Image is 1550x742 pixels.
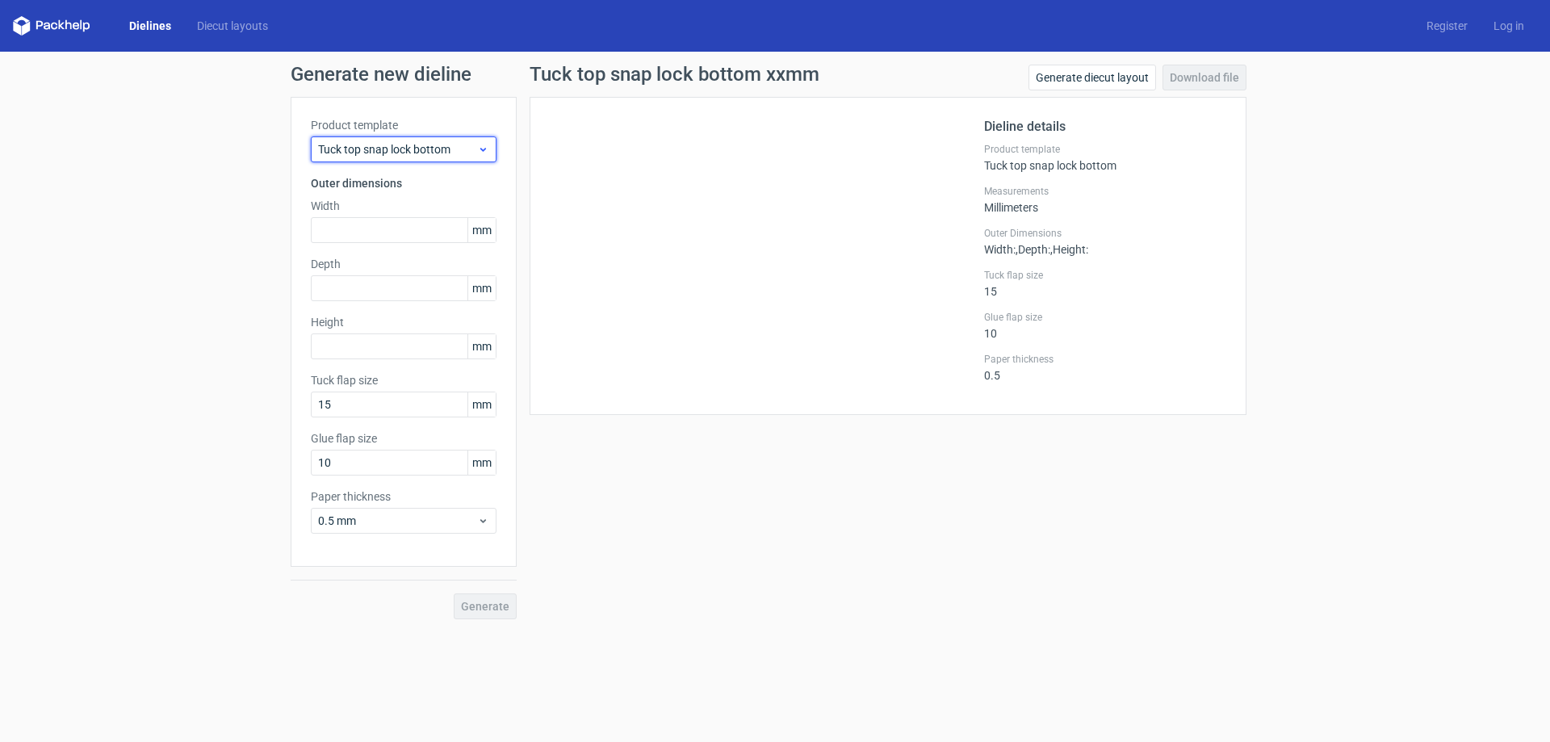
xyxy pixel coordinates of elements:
div: 0.5 [984,353,1226,382]
span: Tuck top snap lock bottom [318,141,477,157]
span: mm [467,392,496,417]
div: 10 [984,311,1226,340]
label: Glue flap size [311,430,496,446]
a: Diecut layouts [184,18,281,34]
span: 0.5 mm [318,513,477,529]
label: Paper thickness [311,488,496,505]
label: Width [311,198,496,214]
label: Depth [311,256,496,272]
a: Register [1414,18,1481,34]
label: Height [311,314,496,330]
h3: Outer dimensions [311,175,496,191]
a: Dielines [116,18,184,34]
label: Outer Dimensions [984,227,1226,240]
label: Paper thickness [984,353,1226,366]
div: Millimeters [984,185,1226,214]
span: mm [467,451,496,475]
span: mm [467,276,496,300]
a: Generate diecut layout [1028,65,1156,90]
label: Tuck flap size [984,269,1226,282]
h2: Dieline details [984,117,1226,136]
span: mm [467,334,496,358]
div: Tuck top snap lock bottom [984,143,1226,172]
a: Log in [1481,18,1537,34]
label: Product template [311,117,496,133]
h1: Generate new dieline [291,65,1259,84]
label: Glue flap size [984,311,1226,324]
h1: Tuck top snap lock bottom xxmm [530,65,819,84]
label: Measurements [984,185,1226,198]
div: 15 [984,269,1226,298]
label: Tuck flap size [311,372,496,388]
label: Product template [984,143,1226,156]
span: , Height : [1050,243,1088,256]
span: mm [467,218,496,242]
span: , Depth : [1016,243,1050,256]
span: Width : [984,243,1016,256]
